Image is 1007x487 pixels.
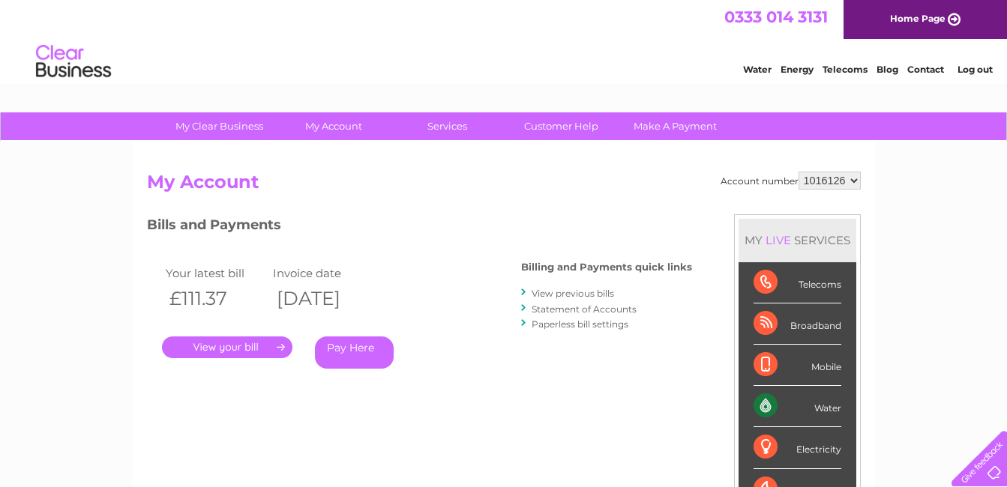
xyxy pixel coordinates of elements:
a: Customer Help [499,112,623,140]
div: Electricity [754,427,841,468]
th: [DATE] [269,283,377,314]
td: Invoice date [269,263,377,283]
img: logo.png [35,39,112,85]
div: Broadband [754,303,841,345]
a: . [162,336,292,358]
a: View previous bills [532,288,614,299]
a: Energy [781,64,814,75]
a: Blog [877,64,898,75]
a: Telecoms [823,64,868,75]
div: LIVE [763,233,794,247]
div: Mobile [754,345,841,386]
a: Water [743,64,772,75]
a: Make A Payment [613,112,737,140]
th: £111.37 [162,283,270,314]
h2: My Account [147,172,861,200]
a: My Account [271,112,395,140]
h4: Billing and Payments quick links [521,261,692,273]
a: Contact [907,64,944,75]
div: Account number [721,172,861,190]
a: Services [385,112,509,140]
a: 0333 014 3131 [724,7,828,26]
div: Clear Business is a trading name of Verastar Limited (registered in [GEOGRAPHIC_DATA] No. 3667643... [150,8,859,73]
a: Paperless bill settings [532,318,628,330]
a: Log out [958,64,993,75]
a: Statement of Accounts [532,303,637,315]
a: My Clear Business [157,112,281,140]
h3: Bills and Payments [147,214,692,241]
a: Pay Here [315,336,394,369]
td: Your latest bill [162,263,270,283]
div: Telecoms [754,262,841,303]
div: Water [754,386,841,427]
div: MY SERVICES [739,219,856,261]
